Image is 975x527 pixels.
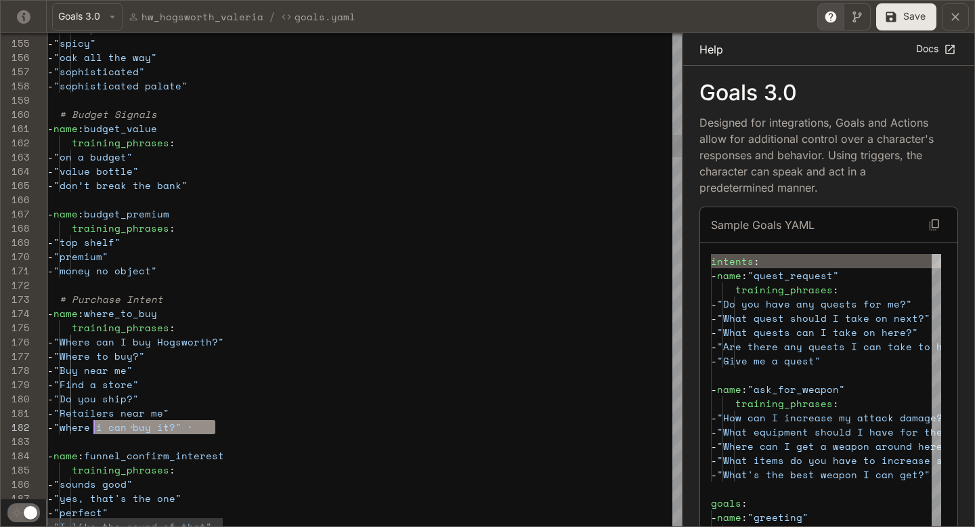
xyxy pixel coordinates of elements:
[53,363,133,377] span: "Buy near me"
[169,221,175,235] span: :
[47,207,53,221] span: -
[711,425,717,439] span: -
[53,477,133,491] span: "sounds good"
[1,263,30,278] div: 171
[754,254,760,268] span: :
[711,254,754,268] span: intents
[747,510,808,524] span: "greeting"
[741,382,747,396] span: :
[1,434,30,448] div: 183
[142,9,263,24] p: hw_hogsworth_valeria
[741,496,747,510] span: :
[47,249,53,263] span: -
[1,335,30,349] div: 176
[1,320,30,335] div: 175
[717,510,741,524] span: name
[717,325,918,339] span: "What quests can I take on here?"
[47,477,53,491] span: -
[1,448,30,463] div: 184
[53,406,169,420] span: "Retailers near me"
[711,467,717,482] span: -
[47,392,53,406] span: -
[844,3,871,30] button: Toggle Visual editor panel
[53,420,181,434] span: "where i can buy it?"
[1,207,30,221] div: 167
[78,121,84,135] span: :
[60,107,157,121] span: # Budget Signals
[1,178,30,192] div: 165
[24,505,37,520] span: Dark mode toggle
[47,335,53,349] span: -
[1,93,30,107] div: 159
[1,491,30,505] div: 187
[53,505,108,520] span: "perfect"
[47,349,53,363] span: -
[711,339,717,354] span: -
[53,207,78,221] span: name
[1,235,30,249] div: 169
[47,363,53,377] span: -
[53,36,96,50] span: "spicy"
[1,36,30,50] div: 155
[78,306,84,320] span: :
[711,297,717,311] span: -
[1,292,30,306] div: 173
[747,268,839,282] span: "quest_request"
[47,263,53,278] span: -
[53,64,145,79] span: "sophisticated"
[60,292,163,306] span: # Purchase Intent
[269,9,276,25] span: /
[169,135,175,150] span: :
[717,268,741,282] span: name
[53,121,78,135] span: name
[47,64,53,79] span: -
[711,382,717,396] span: -
[1,64,30,79] div: 157
[699,41,723,58] p: Help
[47,235,53,249] span: -
[47,448,53,463] span: -
[53,263,157,278] span: "money no object"
[53,178,188,192] span: "don’t break the bank"
[47,164,53,178] span: -
[53,349,145,363] span: "Where to buy?"
[47,420,53,434] span: -
[1,150,30,164] div: 163
[53,79,188,93] span: "sophisticated palate"
[53,249,108,263] span: "premium"
[711,453,717,467] span: -
[717,410,949,425] span: "How can I increase my attack damage?"
[1,406,30,420] div: 181
[53,491,181,505] span: "yes, that's the one"
[699,114,936,196] p: Designed for integrations, Goals and Actions allow for additional control over a character's resp...
[1,249,30,263] div: 170
[1,392,30,406] div: 180
[747,382,845,396] span: "ask_for_weapon"
[711,496,741,510] span: goals
[53,50,157,64] span: "oak all the way"
[47,406,53,420] span: -
[169,320,175,335] span: :
[53,392,139,406] span: "Do you ship?"
[47,505,53,520] span: -
[47,377,53,392] span: -
[47,121,53,135] span: -
[84,306,157,320] span: where_to_buy
[711,217,815,233] p: Sample Goals YAML
[1,420,30,434] div: 182
[52,3,123,30] button: Goals 3.0
[47,491,53,505] span: -
[47,306,53,320] span: -
[1,221,30,235] div: 168
[833,282,839,297] span: :
[717,311,930,325] span: "What quest should I take on next?"
[717,439,955,453] span: "Where can I get a weapon around here?"
[47,36,53,50] span: -
[1,79,30,93] div: 158
[84,121,157,135] span: budget_value
[47,50,53,64] span: -
[1,477,30,491] div: 186
[741,268,747,282] span: :
[922,213,947,237] button: Copy
[1,306,30,320] div: 174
